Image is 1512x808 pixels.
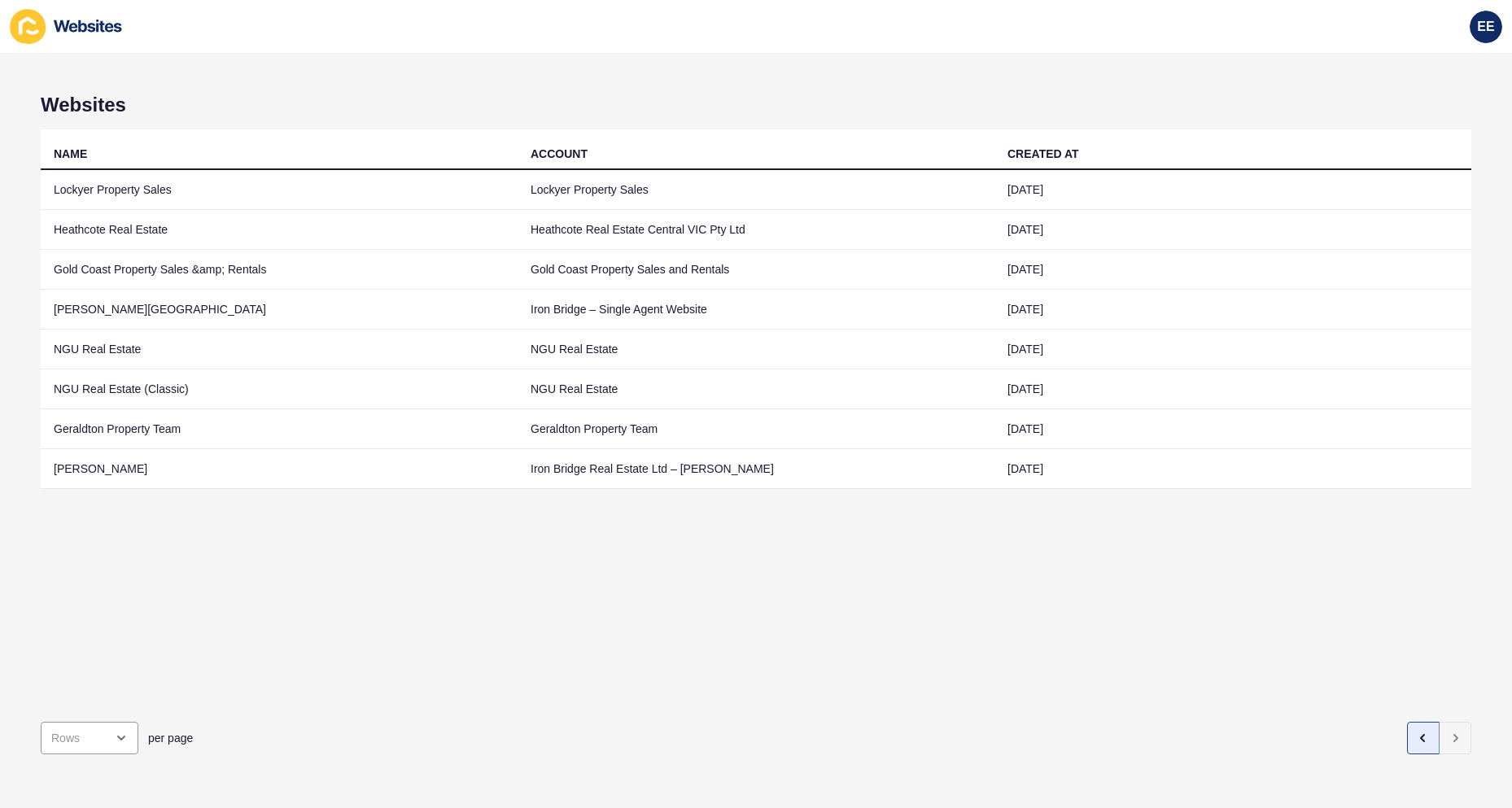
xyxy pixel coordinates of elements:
[994,250,1471,290] td: [DATE]
[41,290,518,330] td: [PERSON_NAME][GEOGRAPHIC_DATA]
[54,146,87,162] div: NAME
[994,330,1471,369] td: [DATE]
[41,210,518,250] td: Heathcote Real Estate
[41,449,518,489] td: [PERSON_NAME]
[41,94,1471,116] h1: Websites
[994,369,1471,409] td: [DATE]
[41,330,518,369] td: NGU Real Estate
[41,250,518,290] td: Gold Coast Property Sales &amp; Rentals
[994,409,1471,449] td: [DATE]
[531,146,588,162] div: ACCOUNT
[994,290,1471,330] td: [DATE]
[41,170,518,210] td: Lockyer Property Sales
[518,409,994,449] td: Geraldton Property Team
[518,330,994,369] td: NGU Real Estate
[518,170,994,210] td: Lockyer Property Sales
[994,210,1471,250] td: [DATE]
[518,250,994,290] td: Gold Coast Property Sales and Rentals
[994,449,1471,489] td: [DATE]
[994,170,1471,210] td: [DATE]
[518,210,994,250] td: Heathcote Real Estate Central VIC Pty Ltd
[41,409,518,449] td: Geraldton Property Team
[518,290,994,330] td: Iron Bridge – Single Agent Website
[518,369,994,409] td: NGU Real Estate
[148,730,193,746] span: per page
[1007,146,1079,162] div: CREATED AT
[41,722,138,754] div: open menu
[518,449,994,489] td: Iron Bridge Real Estate Ltd – [PERSON_NAME]
[1477,19,1494,35] span: EE
[41,369,518,409] td: NGU Real Estate (Classic)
